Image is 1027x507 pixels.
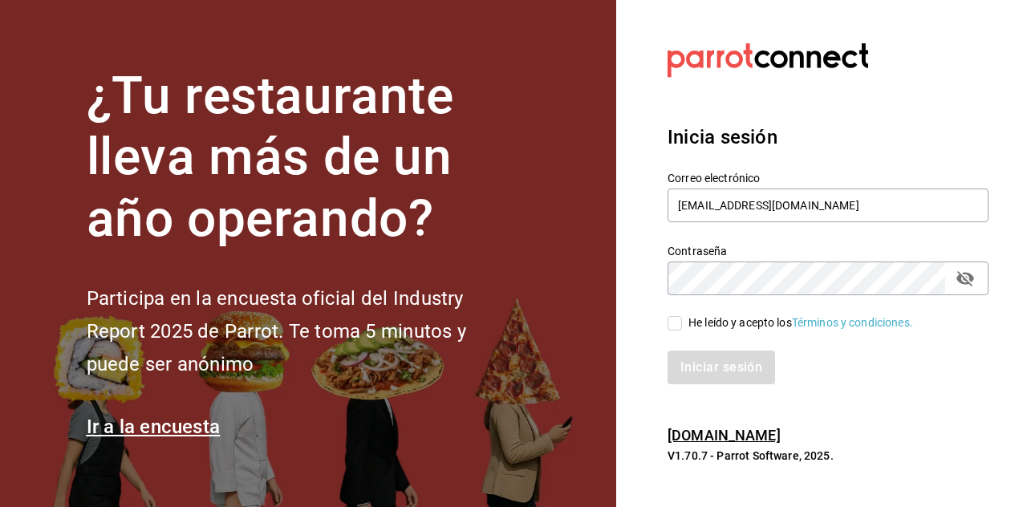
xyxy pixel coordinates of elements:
label: Correo electrónico [668,172,988,183]
a: Ir a la encuesta [87,416,221,438]
a: [DOMAIN_NAME] [668,427,781,444]
input: Ingresa tu correo electrónico [668,189,988,222]
h3: Inicia sesión [668,123,988,152]
div: He leído y acepto los [688,314,913,331]
h1: ¿Tu restaurante lleva más de un año operando? [87,66,520,250]
a: Términos y condiciones. [792,316,913,329]
p: V1.70.7 - Parrot Software, 2025. [668,448,988,464]
label: Contraseña [668,245,988,256]
h2: Participa en la encuesta oficial del Industry Report 2025 de Parrot. Te toma 5 minutos y puede se... [87,282,520,380]
button: passwordField [952,265,979,292]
